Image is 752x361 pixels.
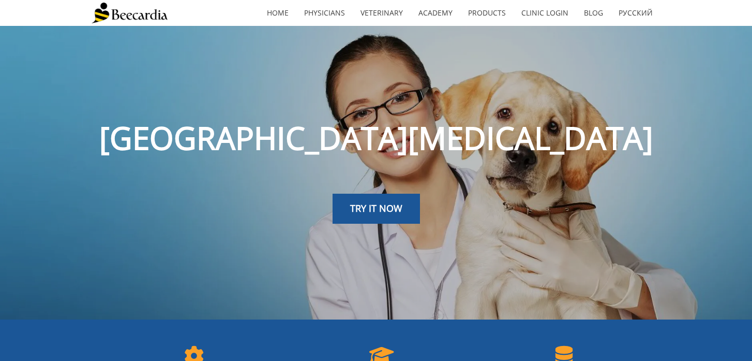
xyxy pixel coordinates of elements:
[514,1,576,25] a: Clinic Login
[353,1,411,25] a: Veterinary
[99,117,653,159] span: [GEOGRAPHIC_DATA][MEDICAL_DATA]
[411,1,460,25] a: Academy
[576,1,611,25] a: Blog
[460,1,514,25] a: Products
[296,1,353,25] a: Physicians
[92,3,168,23] img: Beecardia
[333,194,420,224] a: TRY IT NOW
[259,1,296,25] a: home
[350,202,402,214] span: TRY IT NOW
[611,1,660,25] a: Русский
